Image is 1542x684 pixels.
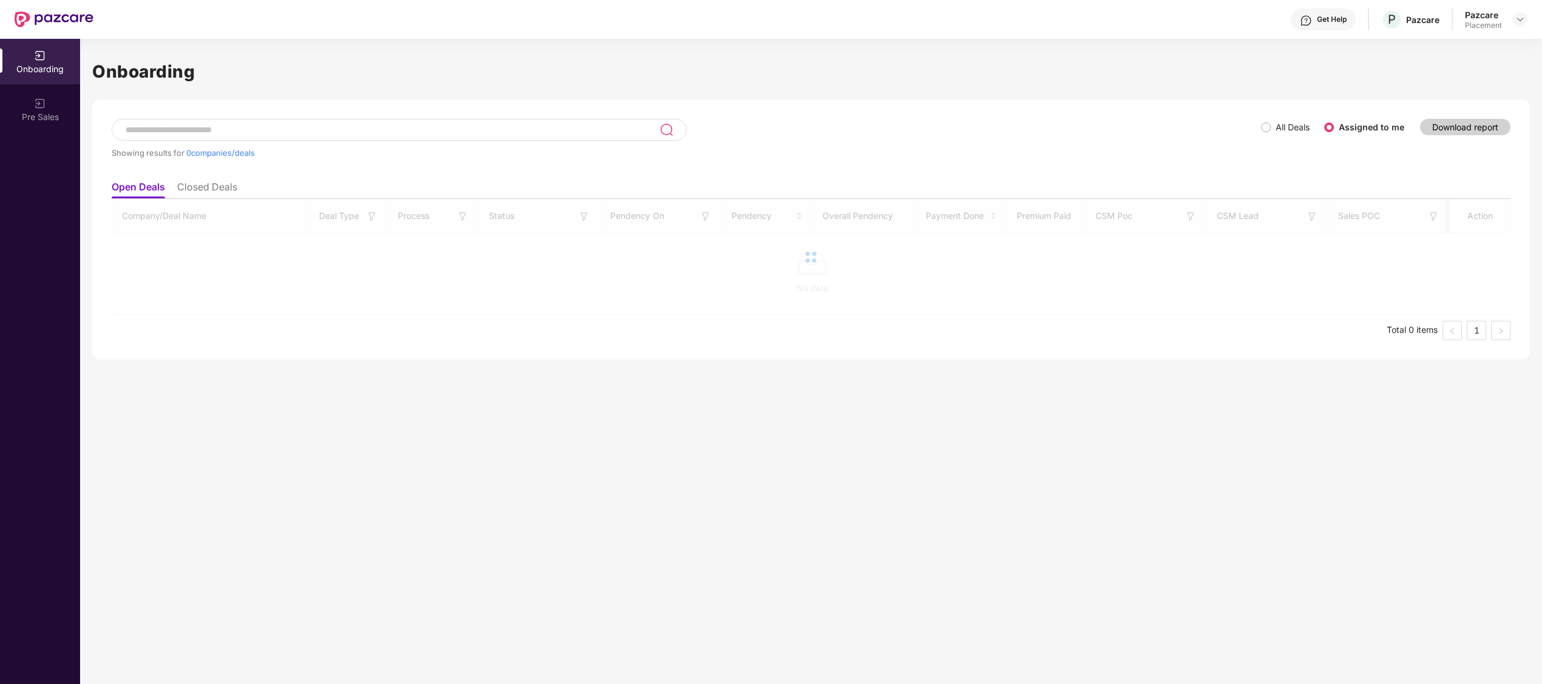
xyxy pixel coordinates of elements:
div: Placement [1465,21,1502,30]
li: Next Page [1491,321,1510,340]
span: right [1497,327,1504,335]
img: New Pazcare Logo [15,12,93,27]
div: Pazcare [1406,14,1439,25]
span: P [1388,12,1396,27]
h1: Onboarding [92,58,1530,85]
li: Previous Page [1443,321,1462,340]
span: 0 companies/deals [186,148,255,158]
li: Closed Deals [177,181,237,198]
button: left [1443,321,1462,340]
img: svg+xml;base64,PHN2ZyBpZD0iRHJvcGRvd24tMzJ4MzIiIHhtbG5zPSJodHRwOi8vd3d3LnczLm9yZy8yMDAwL3N2ZyIgd2... [1515,15,1525,24]
div: Showing results for [112,148,1261,158]
label: All Deals [1276,122,1310,132]
span: left [1449,327,1456,335]
img: svg+xml;base64,PHN2ZyB3aWR0aD0iMjAiIGhlaWdodD0iMjAiIHZpZXdCb3g9IjAgMCAyMCAyMCIgZmlsbD0ibm9uZSIgeG... [34,98,46,110]
img: svg+xml;base64,PHN2ZyBpZD0iSGVscC0zMngzMiIgeG1sbnM9Imh0dHA6Ly93d3cudzMub3JnLzIwMDAvc3ZnIiB3aWR0aD... [1300,15,1312,27]
li: Open Deals [112,181,165,198]
img: svg+xml;base64,PHN2ZyB3aWR0aD0iMjQiIGhlaWdodD0iMjUiIHZpZXdCb3g9IjAgMCAyNCAyNSIgZmlsbD0ibm9uZSIgeG... [659,122,673,137]
li: 1 [1467,321,1486,340]
a: 1 [1467,321,1486,340]
div: Get Help [1317,15,1347,24]
li: Total 0 items [1387,321,1438,340]
label: Assigned to me [1339,122,1404,132]
button: Download report [1420,119,1510,135]
img: svg+xml;base64,PHN2ZyB3aWR0aD0iMjAiIGhlaWdodD0iMjAiIHZpZXdCb3g9IjAgMCAyMCAyMCIgZmlsbD0ibm9uZSIgeG... [34,50,46,62]
button: right [1491,321,1510,340]
div: Pazcare [1465,9,1502,21]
